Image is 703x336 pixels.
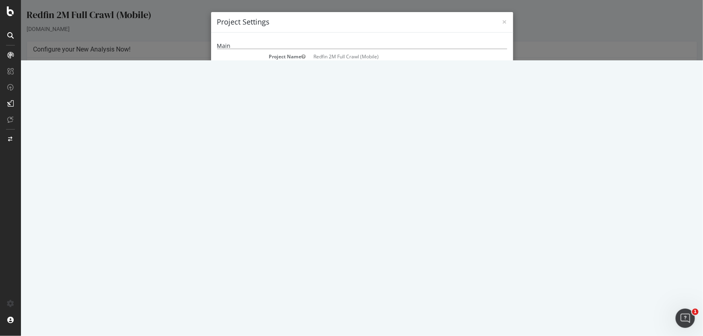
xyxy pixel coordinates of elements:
iframe: Intercom live chat [676,309,695,328]
h5: Main [196,43,486,49]
h4: Project Settings [196,17,486,27]
dd: Redfin 2M Full Crawl (Mobile) [293,53,486,60]
dt: Project Name [196,53,285,60]
span: × [481,16,486,27]
span: 1 [692,309,699,315]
